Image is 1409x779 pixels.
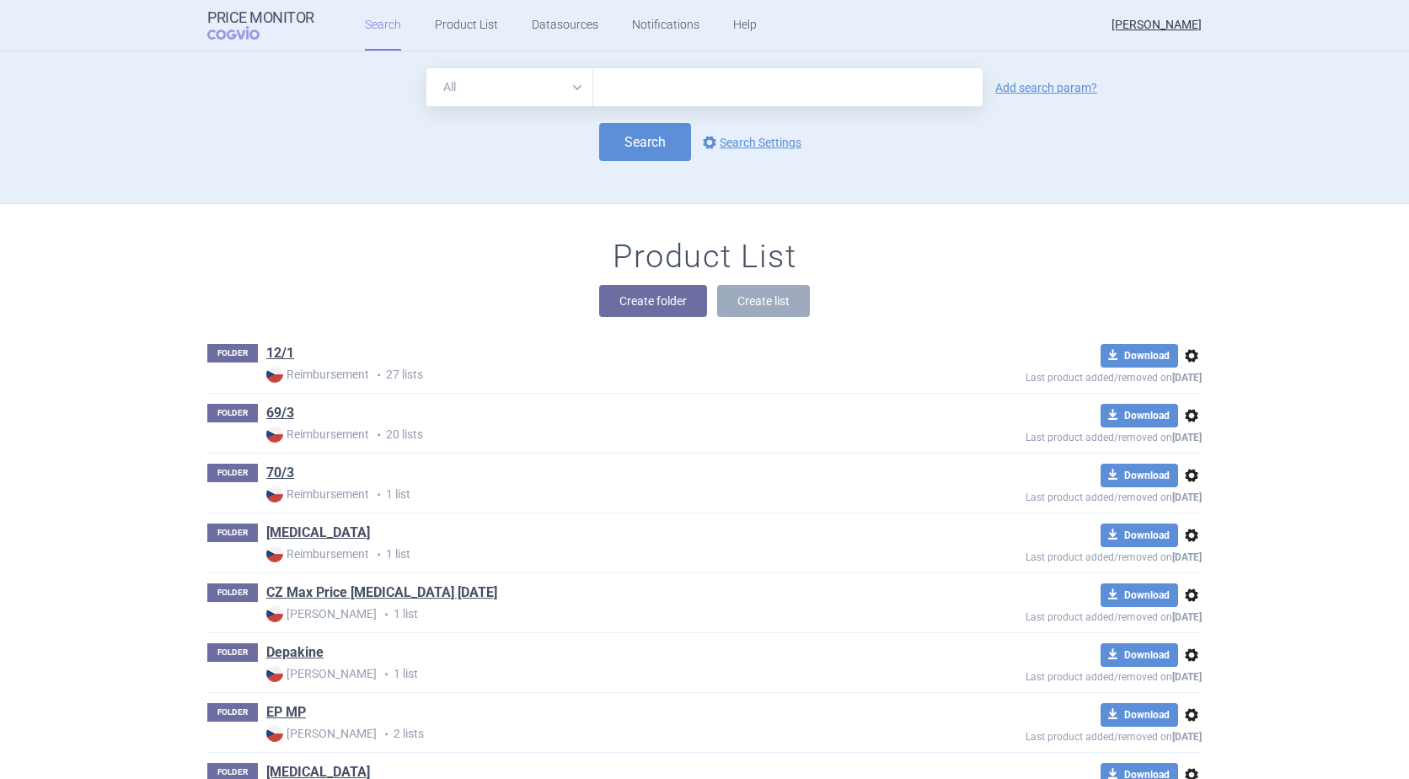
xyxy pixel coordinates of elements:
[266,725,283,742] img: CZ
[266,524,370,542] a: [MEDICAL_DATA]
[1172,611,1202,623] strong: [DATE]
[207,583,258,602] p: FOLDER
[266,464,294,486] h1: 70/3
[207,524,258,542] p: FOLDER
[266,404,294,426] h1: 69/3
[1172,731,1202,743] strong: [DATE]
[266,486,903,503] p: 1 list
[1101,404,1178,427] button: Download
[266,725,377,742] strong: [PERSON_NAME]
[903,368,1202,384] p: Last product added/removed on
[369,486,386,503] i: •
[266,545,283,562] img: CZ
[266,703,306,722] a: EP MP
[266,486,369,502] strong: Reimbursement
[266,404,294,422] a: 69/3
[377,726,394,743] i: •
[903,667,1202,683] p: Last product added/removed on
[1172,372,1202,384] strong: [DATE]
[266,426,903,443] p: 20 lists
[613,238,796,277] h1: Product List
[266,643,324,665] h1: Depakine
[266,665,377,682] strong: [PERSON_NAME]
[903,607,1202,623] p: Last product added/removed on
[266,366,369,383] strong: Reimbursement
[1172,671,1202,683] strong: [DATE]
[1172,551,1202,563] strong: [DATE]
[369,367,386,384] i: •
[377,666,394,683] i: •
[266,366,903,384] p: 27 lists
[266,366,283,383] img: CZ
[903,487,1202,503] p: Last product added/removed on
[266,583,497,605] h1: CZ Max Price Apidra 24.6.2024
[266,605,283,622] img: CZ
[266,524,370,545] h1: Baricitinib
[207,9,314,41] a: Price MonitorCOGVIO
[266,665,903,683] p: 1 list
[266,665,283,682] img: CZ
[207,643,258,662] p: FOLDER
[266,486,283,502] img: CZ
[266,426,283,443] img: CZ
[266,605,903,623] p: 1 list
[377,606,394,623] i: •
[1101,464,1178,487] button: Download
[266,344,294,366] h1: 12/1
[266,344,294,363] a: 12/1
[207,344,258,363] p: FOLDER
[599,123,691,161] button: Search
[1101,583,1178,607] button: Download
[995,82,1097,94] a: Add search param?
[207,9,314,26] strong: Price Monitor
[266,605,377,622] strong: [PERSON_NAME]
[207,26,283,40] span: COGVIO
[1101,344,1178,368] button: Download
[903,547,1202,563] p: Last product added/removed on
[207,703,258,722] p: FOLDER
[266,643,324,662] a: Depakine
[903,727,1202,743] p: Last product added/removed on
[1101,703,1178,727] button: Download
[1172,432,1202,443] strong: [DATE]
[266,583,497,602] a: CZ Max Price [MEDICAL_DATA] [DATE]
[1101,524,1178,547] button: Download
[699,132,801,153] a: Search Settings
[207,404,258,422] p: FOLDER
[266,464,294,482] a: 70/3
[903,427,1202,443] p: Last product added/removed on
[1172,492,1202,503] strong: [DATE]
[266,703,306,725] h1: EP MP
[369,427,386,443] i: •
[266,545,903,563] p: 1 list
[266,545,369,562] strong: Reimbursement
[1101,643,1178,667] button: Download
[599,285,707,317] button: Create folder
[207,464,258,482] p: FOLDER
[266,725,903,743] p: 2 lists
[717,285,810,317] button: Create list
[369,546,386,563] i: •
[266,426,369,443] strong: Reimbursement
